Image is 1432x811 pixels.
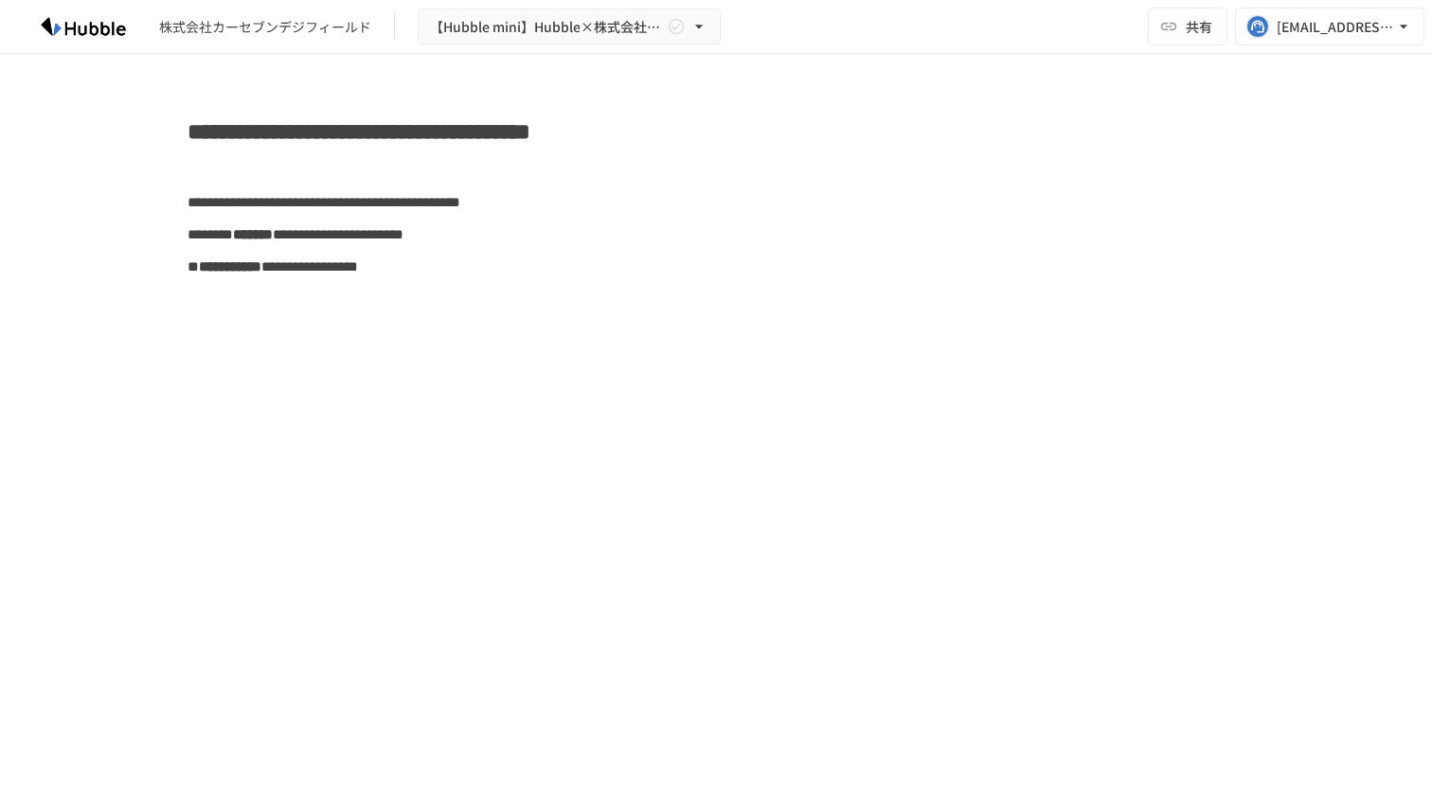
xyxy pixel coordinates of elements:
[1235,8,1424,45] button: [EMAIL_ADDRESS][DOMAIN_NAME]
[1277,15,1394,39] div: [EMAIL_ADDRESS][DOMAIN_NAME]
[159,17,371,37] div: 株式会社カーセブンデジフィールド
[430,15,663,39] span: 【Hubble mini】Hubble×株式会社カーセブンデジフィールド オンボーディングプロジェクト
[1186,16,1212,37] span: 共有
[23,11,144,42] img: HzDRNkGCf7KYO4GfwKnzITak6oVsp5RHeZBEM1dQFiQ
[418,9,721,45] button: 【Hubble mini】Hubble×株式会社カーセブンデジフィールド オンボーディングプロジェクト
[1148,8,1227,45] button: 共有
